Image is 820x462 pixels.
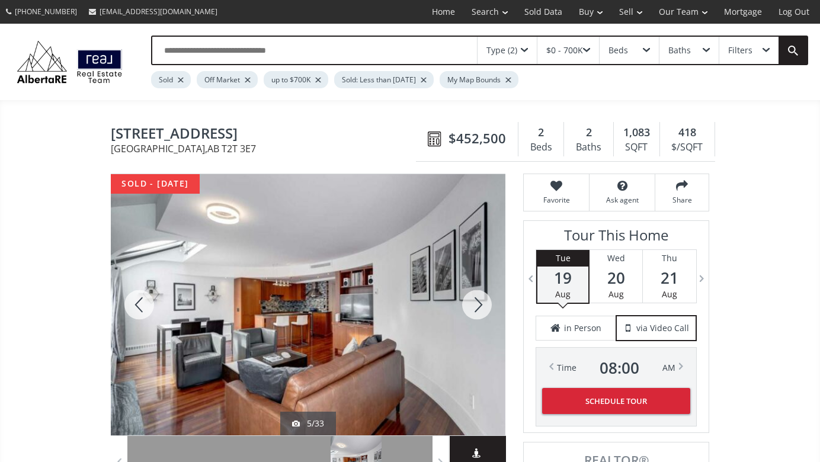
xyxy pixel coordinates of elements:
[668,46,691,54] div: Baths
[608,46,628,54] div: Beds
[334,71,434,88] div: Sold: Less than [DATE]
[111,126,422,144] span: 1731 9A Street SW #402
[570,125,607,140] div: 2
[546,46,583,54] div: $0 - 700K
[590,250,642,267] div: Wed
[643,269,696,286] span: 21
[440,71,518,88] div: My Map Bounds
[595,195,649,205] span: Ask agent
[557,360,675,376] div: Time AM
[100,7,217,17] span: [EMAIL_ADDRESS][DOMAIN_NAME]
[537,250,588,267] div: Tue
[292,418,324,429] div: 5/33
[623,125,650,140] span: 1,083
[111,144,422,153] span: [GEOGRAPHIC_DATA] , AB T2T 3E7
[83,1,223,23] a: [EMAIL_ADDRESS][DOMAIN_NAME]
[111,174,200,194] div: sold - [DATE]
[111,174,505,435] div: 1731 9A Street SW #402 Calgary, AB T2T 3E7 - Photo 5 of 33
[151,71,191,88] div: Sold
[590,269,642,286] span: 20
[620,139,654,156] div: SQFT
[662,288,677,300] span: Aug
[449,129,506,147] span: $452,500
[728,46,752,54] div: Filters
[564,322,601,334] span: in Person
[570,139,607,156] div: Baths
[530,195,583,205] span: Favorite
[636,322,689,334] span: via Video Call
[537,269,588,286] span: 19
[197,71,258,88] div: Off Market
[608,288,624,300] span: Aug
[643,250,696,267] div: Thu
[524,125,558,140] div: 2
[600,360,639,376] span: 08 : 00
[661,195,703,205] span: Share
[524,139,558,156] div: Beds
[536,227,697,249] h3: Tour This Home
[555,288,571,300] span: Aug
[666,139,709,156] div: $/SQFT
[15,7,77,17] span: [PHONE_NUMBER]
[486,46,517,54] div: Type (2)
[264,71,328,88] div: up to $700K
[666,125,709,140] div: 418
[542,388,690,414] button: Schedule Tour
[12,38,127,86] img: Logo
